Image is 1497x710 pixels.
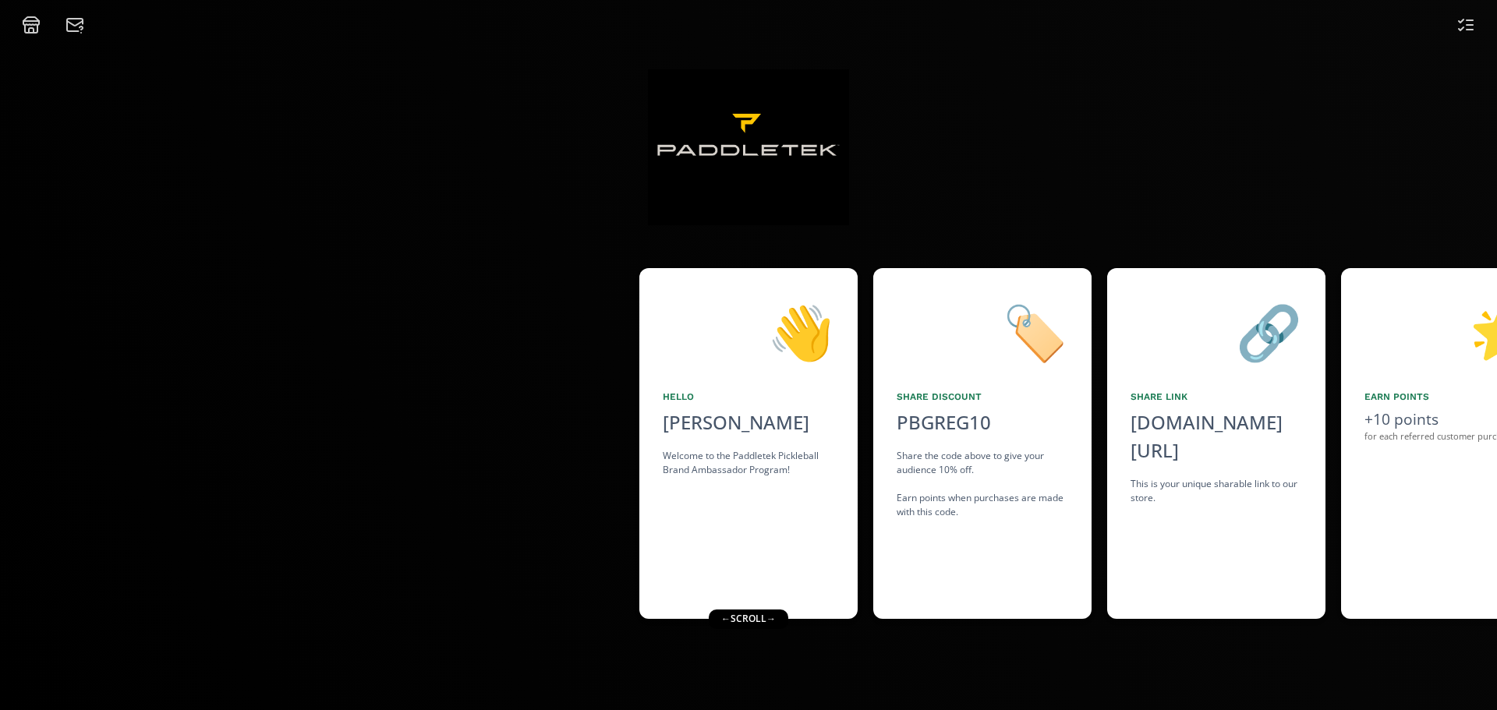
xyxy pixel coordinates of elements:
div: Welcome to the Paddletek Pickleball Brand Ambassador Program! [663,449,834,477]
div: Hello [663,390,834,404]
div: 👋 [663,291,834,371]
div: ← scroll → [709,609,788,628]
div: 🏷️ [897,291,1068,371]
div: 🔗 [1131,291,1302,371]
div: [DOMAIN_NAME][URL] [1131,408,1302,465]
div: Share Discount [897,390,1068,404]
div: This is your unique sharable link to our store. [1131,477,1302,505]
img: zDTMpVNsP4cs [648,69,850,225]
div: [PERSON_NAME] [663,408,834,436]
div: PBGREG10 [897,408,991,436]
div: Share the code above to give your audience 10% off. Earn points when purchases are made with this... [897,449,1068,519]
div: Share Link [1131,390,1302,404]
